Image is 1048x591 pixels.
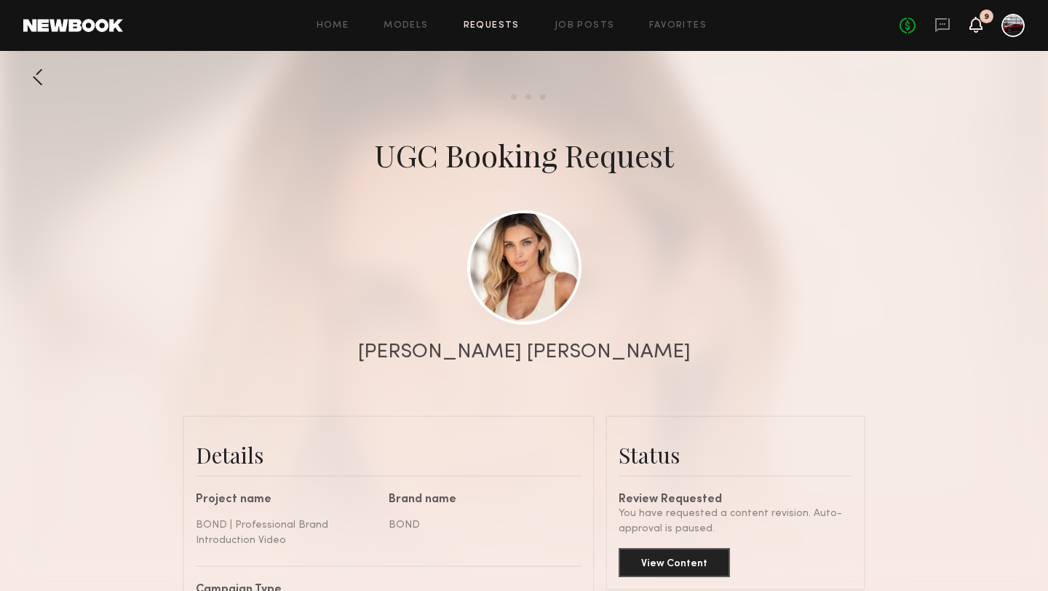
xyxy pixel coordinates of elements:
[196,440,581,469] div: Details
[649,21,707,31] a: Favorites
[358,342,691,362] div: [PERSON_NAME] [PERSON_NAME]
[196,494,378,506] div: Project name
[619,506,852,536] div: You have requested a content revision. Auto-approval is paused.
[389,494,571,506] div: Brand name
[619,548,730,577] button: View Content
[555,21,615,31] a: Job Posts
[464,21,520,31] a: Requests
[317,21,349,31] a: Home
[384,21,428,31] a: Models
[196,517,378,548] div: BOND | Professional Brand Introduction Video
[374,135,674,175] div: UGC Booking Request
[984,13,989,21] div: 9
[389,517,571,533] div: BOND
[619,494,852,506] div: Review Requested
[619,440,852,469] div: Status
